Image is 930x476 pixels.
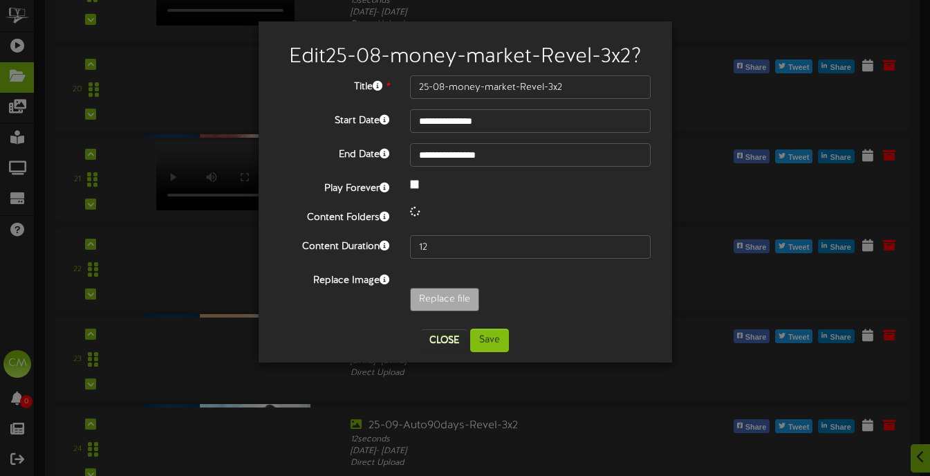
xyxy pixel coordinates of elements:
input: 15 [410,235,651,259]
label: Play Forever [269,177,400,196]
label: Replace Image [269,269,400,288]
input: Title [410,75,651,99]
label: Content Duration [269,235,400,254]
label: Title [269,75,400,94]
button: Close [421,329,467,351]
label: End Date [269,143,400,162]
label: Content Folders [269,206,400,225]
button: Save [470,329,509,352]
label: Start Date [269,109,400,128]
h2: Edit 25-08-money-market-Revel-3x2 ? [279,46,651,68]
